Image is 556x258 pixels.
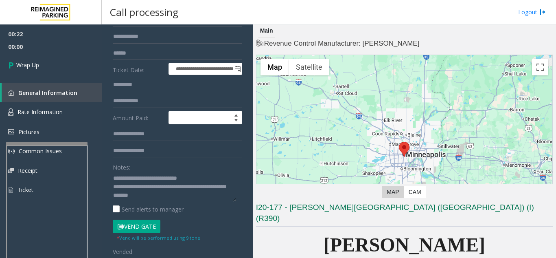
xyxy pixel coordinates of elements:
img: 'icon' [8,129,14,135]
label: Notes: [113,160,130,172]
a: General Information [2,83,102,102]
a: Logout [518,8,546,16]
h3: I20-177 - [PERSON_NAME][GEOGRAPHIC_DATA] ([GEOGRAPHIC_DATA]) (I) (R390) [256,202,553,227]
label: CAM [404,186,426,198]
h3: Call processing [106,2,182,22]
span: Vended [113,248,132,256]
img: 'icon' [8,108,13,116]
h4: Revenue Control Manufacturer: [PERSON_NAME] [256,39,553,49]
span: Rate Information [18,108,63,116]
span: Toggle popup [233,63,242,75]
span: General Information [18,89,77,97]
button: Vend Gate [113,220,160,234]
img: logout [539,8,546,16]
span: Increase value [230,111,242,118]
span: Wrap Up [16,61,39,69]
div: Main [258,24,275,37]
span: Decrease value [230,118,242,124]
label: Map [382,186,404,198]
button: Show satellite imagery [289,59,329,75]
img: 'icon' [8,90,14,96]
button: Toggle fullscreen view [532,59,548,75]
small: Vend will be performed using 9 tone [117,235,200,241]
label: Ticket Date: [111,63,166,75]
button: Show street map [260,59,289,75]
div: 800 East 28th Street, Minneapolis, MN [399,142,409,157]
label: Amount Paid: [111,111,166,125]
span: Pictures [18,128,39,136]
label: Send alerts to manager [113,205,184,214]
